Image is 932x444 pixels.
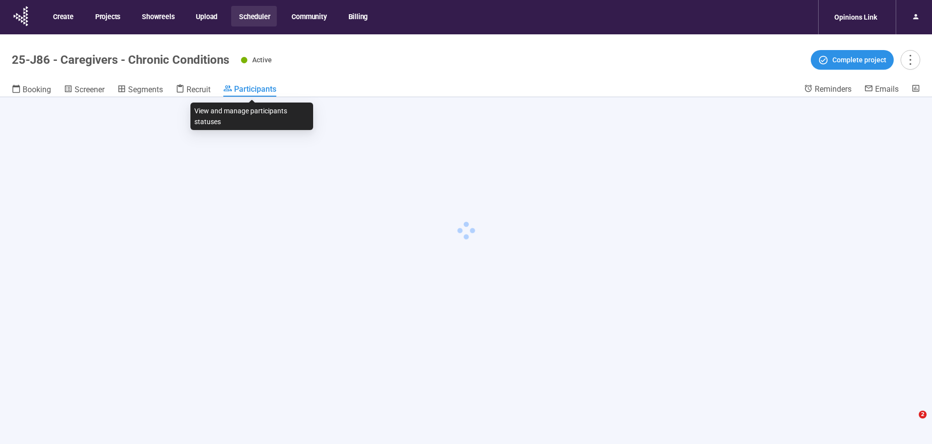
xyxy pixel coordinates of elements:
[234,84,276,94] span: Participants
[45,6,80,26] button: Create
[284,6,333,26] button: Community
[188,6,224,26] button: Upload
[186,85,211,94] span: Recruit
[899,411,922,434] iframe: Intercom live chat
[12,84,51,97] a: Booking
[128,85,163,94] span: Segments
[828,8,883,26] div: Opinions Link
[231,6,277,26] button: Scheduler
[252,56,272,64] span: Active
[64,84,105,97] a: Screener
[134,6,181,26] button: Showreels
[864,84,899,96] a: Emails
[804,84,852,96] a: Reminders
[176,84,211,97] a: Recruit
[832,54,886,65] span: Complete project
[815,84,852,94] span: Reminders
[223,84,276,97] a: Participants
[87,6,127,26] button: Projects
[341,6,375,26] button: Billing
[875,84,899,94] span: Emails
[12,53,229,67] h1: 25-J86 - Caregivers - Chronic Conditions
[23,85,51,94] span: Booking
[811,50,894,70] button: Complete project
[919,411,927,418] span: 2
[190,103,313,130] div: View and manage participants statuses
[117,84,163,97] a: Segments
[901,50,920,70] button: more
[904,53,917,66] span: more
[75,85,105,94] span: Screener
